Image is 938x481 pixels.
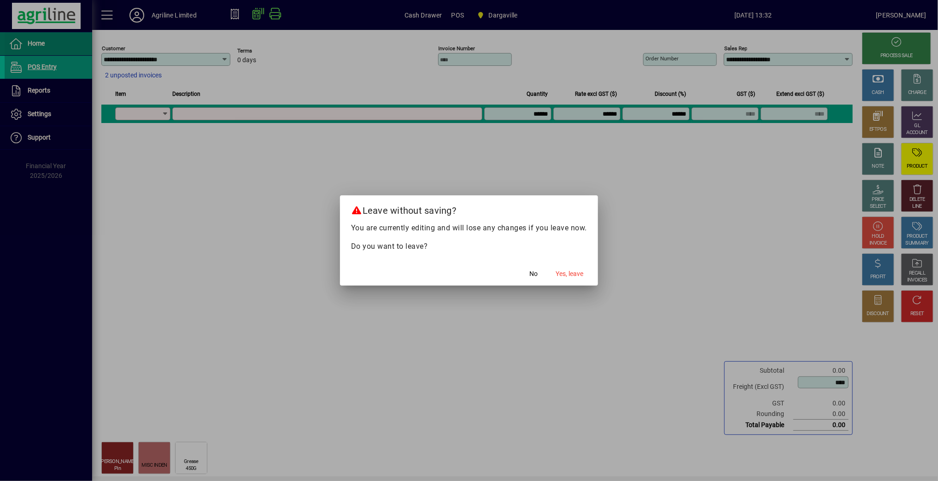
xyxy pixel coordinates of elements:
span: Yes, leave [556,269,583,279]
button: Yes, leave [552,265,587,282]
p: Do you want to leave? [351,241,587,252]
h2: Leave without saving? [340,195,598,222]
span: No [529,269,538,279]
p: You are currently editing and will lose any changes if you leave now. [351,223,587,234]
button: No [519,265,548,282]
